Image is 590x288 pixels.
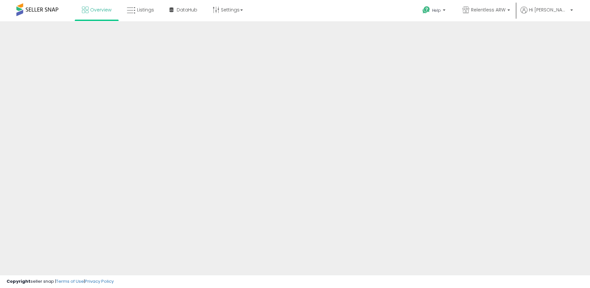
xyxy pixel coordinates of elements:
[90,7,111,13] span: Overview
[422,6,430,14] i: Get Help
[471,7,505,13] span: Relentless ARW
[137,7,154,13] span: Listings
[417,1,452,21] a: Help
[529,7,568,13] span: Hi [PERSON_NAME]
[56,278,84,284] a: Terms of Use
[7,279,114,285] div: seller snap | |
[521,7,573,21] a: Hi [PERSON_NAME]
[85,278,114,284] a: Privacy Policy
[7,278,30,284] strong: Copyright
[177,7,197,13] span: DataHub
[432,8,441,13] span: Help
